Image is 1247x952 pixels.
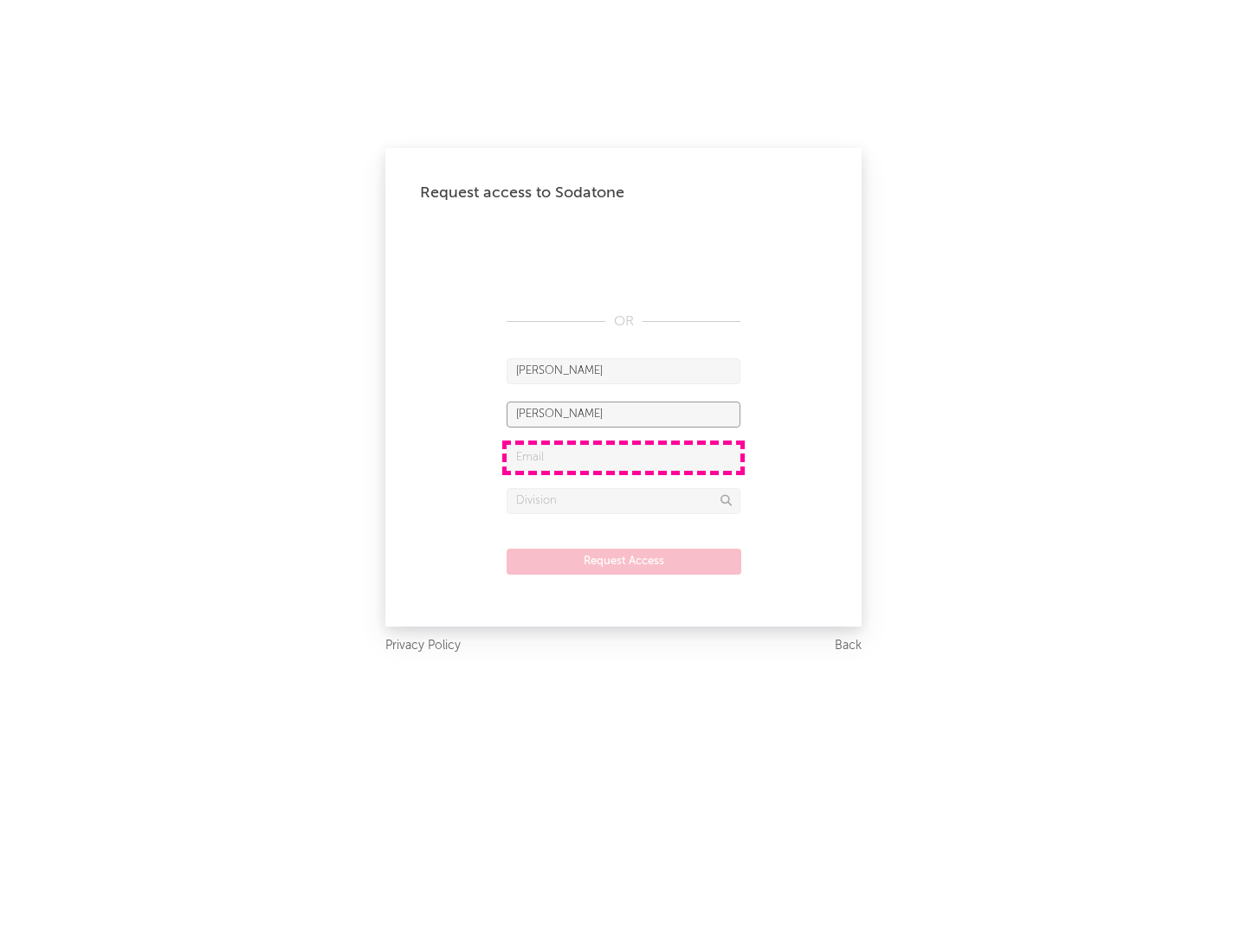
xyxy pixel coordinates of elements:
[420,183,827,203] div: Request access to Sodatone
[507,358,740,384] input: First Name
[835,635,862,657] a: Back
[507,402,740,428] input: Last Name
[507,488,740,514] input: Division
[385,635,461,657] a: Privacy Policy
[507,549,741,575] button: Request Access
[507,445,740,471] input: Email
[507,312,740,332] div: OR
